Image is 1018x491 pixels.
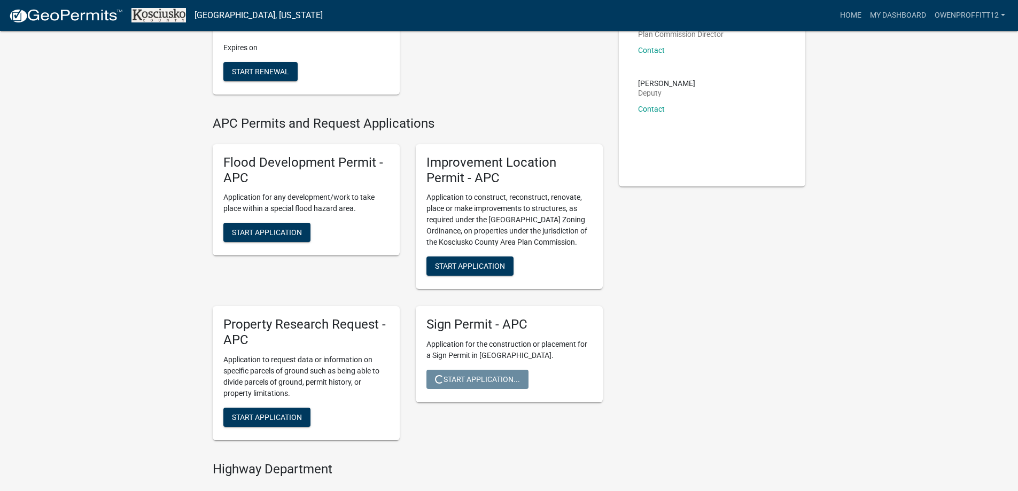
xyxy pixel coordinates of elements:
button: Start Application [426,256,514,276]
a: Contact [638,105,665,113]
span: Start Application [232,413,302,422]
p: Deputy [638,89,695,97]
p: Plan Commission Director [638,30,724,38]
a: My Dashboard [866,5,930,26]
span: Start Renewal [232,67,289,76]
a: [GEOGRAPHIC_DATA], [US_STATE] [195,6,323,25]
h5: Sign Permit - APC [426,317,592,332]
button: Start Application... [426,370,529,389]
p: Application for the construction or placement for a Sign Permit in [GEOGRAPHIC_DATA]. [426,339,592,361]
img: Kosciusko County, Indiana [131,8,186,22]
button: Start Application [223,223,310,242]
p: Application to request data or information on specific parcels of ground such as being able to di... [223,354,389,399]
p: Application for any development/work to take place within a special flood hazard area. [223,192,389,214]
a: OwenProffitt12 [930,5,1009,26]
span: Start Application [232,228,302,237]
a: Home [836,5,866,26]
h4: APC Permits and Request Applications [213,116,603,131]
span: Start Application [435,262,505,270]
h5: Property Research Request - APC [223,317,389,348]
p: [PERSON_NAME] [638,80,695,87]
button: Start Renewal [223,62,298,81]
span: Start Application... [435,375,520,384]
button: Start Application [223,408,310,427]
h4: Highway Department [213,462,603,477]
p: Expires on [223,42,389,53]
h5: Flood Development Permit - APC [223,155,389,186]
h5: Improvement Location Permit - APC [426,155,592,186]
p: Application to construct, reconstruct, renovate, place or make improvements to structures, as req... [426,192,592,248]
a: Contact [638,46,665,54]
